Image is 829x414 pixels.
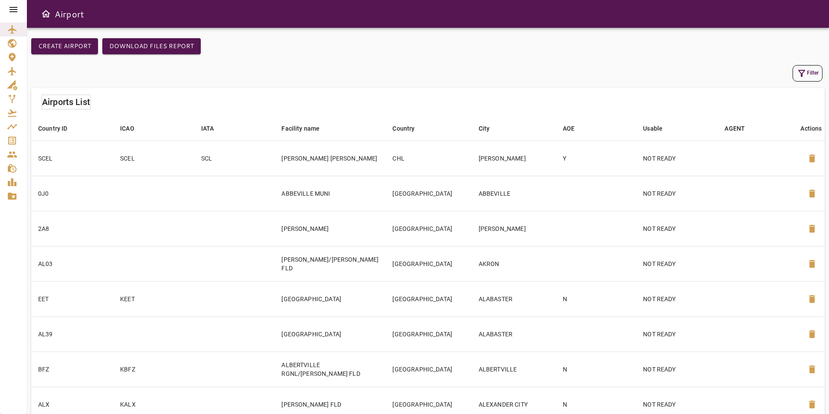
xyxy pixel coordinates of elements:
[472,211,556,246] td: [PERSON_NAME]
[643,400,711,409] p: NOT READY
[274,246,385,281] td: [PERSON_NAME]/[PERSON_NAME] FLD
[802,218,822,239] button: Delete Airport
[31,246,113,281] td: AL03
[113,352,194,387] td: KBFZ
[472,352,556,387] td: ALBERTVILLE
[643,260,711,268] p: NOT READY
[802,359,822,380] button: Delete Airport
[802,289,822,309] button: Delete Airport
[194,141,275,176] td: SCL
[281,123,331,134] span: Facility name
[385,316,471,352] td: [GEOGRAPHIC_DATA]
[385,141,471,176] td: CHL
[807,364,817,375] span: delete
[31,176,113,211] td: 0J0
[807,294,817,304] span: delete
[385,211,471,246] td: [GEOGRAPHIC_DATA]
[556,141,636,176] td: Y
[802,253,822,274] button: Delete Airport
[802,148,822,169] button: Delete Airport
[120,123,134,134] div: ICAO
[725,123,745,134] div: AGENT
[31,211,113,246] td: 2A8
[802,324,822,345] button: Delete Airport
[556,281,636,316] td: N
[472,176,556,211] td: ABBEVILLE
[31,281,113,316] td: EET
[807,329,817,339] span: delete
[392,123,426,134] span: Country
[102,38,201,54] button: Download Files Report
[643,295,711,303] p: NOT READY
[472,281,556,316] td: ALABASTER
[643,189,711,198] p: NOT READY
[385,246,471,281] td: [GEOGRAPHIC_DATA]
[643,330,711,338] p: NOT READY
[55,7,84,21] h6: Airport
[37,5,55,23] button: Open drawer
[38,123,68,134] div: Country ID
[38,123,79,134] span: Country ID
[807,188,817,199] span: delete
[563,123,586,134] span: AOE
[274,316,385,352] td: [GEOGRAPHIC_DATA]
[807,223,817,234] span: delete
[274,211,385,246] td: [PERSON_NAME]
[113,281,194,316] td: KEET
[385,176,471,211] td: [GEOGRAPHIC_DATA]
[479,123,490,134] div: City
[807,153,817,164] span: delete
[802,183,822,204] button: Delete Airport
[392,123,414,134] div: Country
[201,123,214,134] div: IATA
[201,123,225,134] span: IATA
[281,123,320,134] div: Facility name
[643,365,711,374] p: NOT READY
[274,176,385,211] td: ABBEVILLE MUNI
[563,123,574,134] div: AOE
[807,399,817,410] span: delete
[643,224,711,233] p: NOT READY
[472,141,556,176] td: [PERSON_NAME]
[807,259,817,269] span: delete
[274,281,385,316] td: [GEOGRAPHIC_DATA]
[385,281,471,316] td: [GEOGRAPHIC_DATA]
[120,123,146,134] span: ICAO
[385,352,471,387] td: [GEOGRAPHIC_DATA]
[793,65,822,82] button: Filter
[274,141,385,176] td: [PERSON_NAME] [PERSON_NAME]
[274,352,385,387] td: ALBERTVILLE RGNL/[PERSON_NAME] FLD
[31,38,98,54] button: Create airport
[31,352,113,387] td: BFZ
[725,123,756,134] span: AGENT
[42,95,90,109] h6: Airports List
[556,352,636,387] td: N
[479,123,501,134] span: City
[643,123,674,134] span: Usable
[31,316,113,352] td: AL39
[31,141,113,176] td: SCEL
[472,316,556,352] td: ALABASTER
[113,141,194,176] td: SCEL
[472,246,556,281] td: AKRON
[643,154,711,163] p: NOT READY
[643,123,663,134] div: Usable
